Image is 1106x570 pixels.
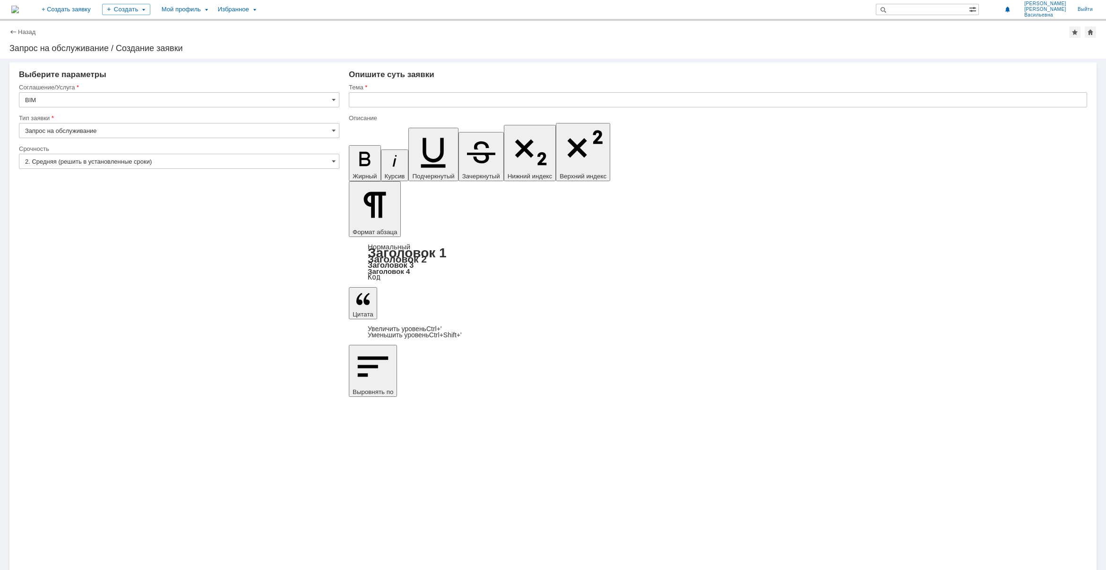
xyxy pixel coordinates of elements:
[19,84,337,90] div: Соглашение/Услуга
[1024,12,1066,18] span: Васильевна
[969,4,978,13] span: Расширенный поиск
[9,44,1097,53] div: Запрос на обслуживание / Создание заявки
[349,326,1087,338] div: Цитата
[349,84,1085,90] div: Тема
[412,173,454,180] span: Подчеркнутый
[349,115,1085,121] div: Описание
[368,325,442,333] a: Increase
[353,173,377,180] span: Жирный
[353,388,393,395] span: Выровнять по
[368,243,410,251] a: Нормальный
[11,6,19,13] a: Перейти на домашнюю страницу
[368,331,462,339] a: Decrease
[1069,26,1080,38] div: Добавить в избранное
[349,145,381,181] button: Жирный
[11,6,19,13] img: logo
[504,125,556,181] button: Нижний индекс
[462,173,500,180] span: Зачеркнутый
[1024,1,1066,7] span: [PERSON_NAME]
[353,228,397,236] span: Формат абзаца
[19,146,337,152] div: Срочность
[560,173,606,180] span: Верхний индекс
[353,311,373,318] span: Цитата
[556,123,610,181] button: Верхний индекс
[349,70,434,79] span: Опишите суть заявки
[381,149,409,181] button: Курсив
[349,287,377,319] button: Цитата
[385,173,405,180] span: Курсив
[19,115,337,121] div: Тип заявки
[368,261,414,269] a: Заголовок 3
[368,246,447,260] a: Заголовок 1
[508,173,553,180] span: Нижний индекс
[408,128,458,181] button: Подчеркнутый
[368,267,410,275] a: Заголовок 4
[368,254,427,264] a: Заголовок 2
[426,325,442,333] span: Ctrl+'
[349,181,401,237] button: Формат абзаца
[349,244,1087,281] div: Формат абзаца
[19,70,106,79] span: Выберите параметры
[102,4,150,15] div: Создать
[368,273,380,281] a: Код
[349,345,397,397] button: Выровнять по
[1024,7,1066,12] span: [PERSON_NAME]
[1085,26,1096,38] div: Сделать домашней страницей
[429,331,462,339] span: Ctrl+Shift+'
[18,28,35,35] a: Назад
[458,132,504,181] button: Зачеркнутый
